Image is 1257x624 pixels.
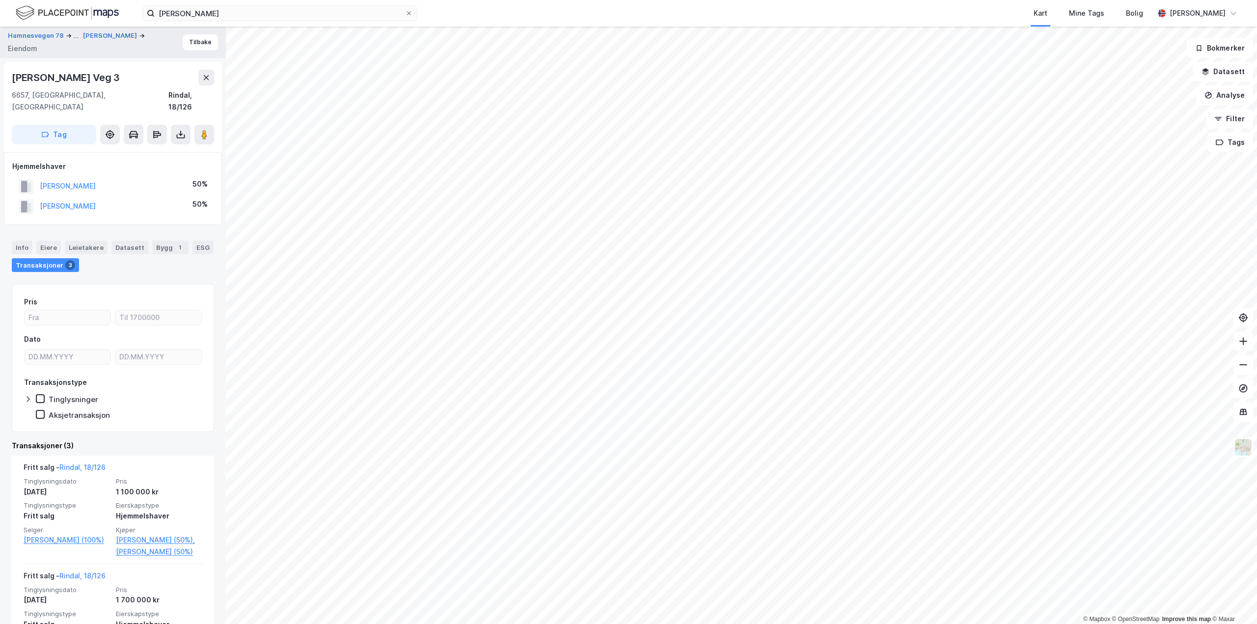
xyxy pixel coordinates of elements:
[24,477,110,486] span: Tinglysningsdato
[24,461,106,477] div: Fritt salg -
[24,377,87,388] div: Transaksjonstype
[1126,7,1143,19] div: Bolig
[59,571,106,580] a: Rindal, 18/126
[192,198,208,210] div: 50%
[116,510,202,522] div: Hjemmelshaver
[116,586,202,594] span: Pris
[1206,109,1253,129] button: Filter
[168,89,214,113] div: Rindal, 18/126
[36,241,61,254] div: Eiere
[25,350,110,364] input: DD.MM.YYYY
[24,570,106,586] div: Fritt salg -
[1196,85,1253,105] button: Analyse
[116,534,202,546] a: [PERSON_NAME] (50%),
[1187,38,1253,58] button: Bokmerker
[152,241,189,254] div: Bygg
[1193,62,1253,81] button: Datasett
[1162,616,1211,623] a: Improve this map
[116,486,202,498] div: 1 100 000 kr
[192,241,214,254] div: ESG
[115,350,201,364] input: DD.MM.YYYY
[16,4,119,22] img: logo.f888ab2527a4732fd821a326f86c7f29.svg
[116,610,202,618] span: Eierskapstype
[8,30,66,42] button: Hamnesvegen 78
[24,610,110,618] span: Tinglysningstype
[24,510,110,522] div: Fritt salg
[24,586,110,594] span: Tinglysningsdato
[111,241,148,254] div: Datasett
[1208,577,1257,624] iframe: Chat Widget
[65,260,75,270] div: 3
[1170,7,1226,19] div: [PERSON_NAME]
[12,241,32,254] div: Info
[116,594,202,606] div: 1 700 000 kr
[116,477,202,486] span: Pris
[115,310,201,325] input: Til 1700000
[116,501,202,510] span: Eierskapstype
[1069,7,1104,19] div: Mine Tags
[24,296,37,308] div: Pris
[116,546,202,558] a: [PERSON_NAME] (50%)
[1034,7,1047,19] div: Kart
[24,333,41,345] div: Dato
[1234,438,1253,457] img: Z
[1208,577,1257,624] div: Kontrollprogram for chat
[12,125,96,144] button: Tag
[192,178,208,190] div: 50%
[24,486,110,498] div: [DATE]
[24,526,110,534] span: Selger
[24,534,110,546] a: [PERSON_NAME] (100%)
[24,501,110,510] span: Tinglysningstype
[83,31,139,41] button: [PERSON_NAME]
[1083,616,1110,623] a: Mapbox
[12,440,214,452] div: Transaksjoner (3)
[8,43,37,54] div: Eiendom
[175,243,185,252] div: 1
[65,241,108,254] div: Leietakere
[12,161,214,172] div: Hjemmelshaver
[24,594,110,606] div: [DATE]
[12,70,122,85] div: [PERSON_NAME] Veg 3
[1112,616,1160,623] a: OpenStreetMap
[116,526,202,534] span: Kjøper
[183,34,218,50] button: Tilbake
[49,395,98,404] div: Tinglysninger
[49,410,110,420] div: Aksjetransaksjon
[73,30,79,42] div: ...
[12,258,79,272] div: Transaksjoner
[25,310,110,325] input: Fra
[155,6,405,21] input: Søk på adresse, matrikkel, gårdeiere, leietakere eller personer
[1207,133,1253,152] button: Tags
[12,89,168,113] div: 6657, [GEOGRAPHIC_DATA], [GEOGRAPHIC_DATA]
[59,463,106,471] a: Rindal, 18/126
